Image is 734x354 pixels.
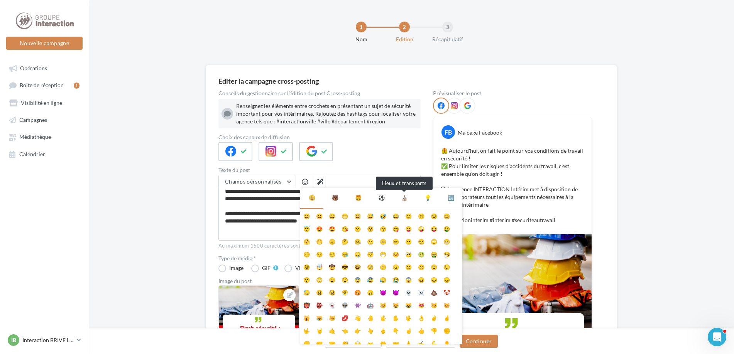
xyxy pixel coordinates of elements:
[5,113,84,126] a: Campagnes
[218,278,421,284] div: Image du post
[377,286,389,298] li: 😈
[415,286,428,298] li: ☠️
[440,311,453,324] li: 🤞
[377,209,389,222] li: 🤣
[351,222,364,235] li: 😗
[326,273,338,286] li: 😦
[415,209,428,222] li: 🙃
[20,82,64,89] span: Boîte de réception
[22,336,74,344] p: Interaction BRIVE LA GAILLARDE
[364,248,377,260] li: 😴
[415,235,428,248] li: 😒
[433,91,592,96] div: Prévisualiser le post
[19,116,47,123] span: Campagnes
[389,311,402,324] li: ✋
[300,235,313,248] li: 🤗
[458,129,502,137] div: Ma page Facebook
[219,175,296,188] button: Champs personnalisés
[377,222,389,235] li: 😙
[428,337,440,349] li: 💪
[313,260,326,273] li: 🤯
[441,147,584,224] p: 🦺 Aujourd'hui, on fait le point sur vos conditions de travail en sécurité ! ✅ Pour limiter les ri...
[313,248,326,260] li: 😌
[313,311,326,324] li: 😿
[402,260,415,273] li: 🙁
[295,265,309,271] div: Vidéo
[377,235,389,248] li: 😐
[218,91,421,96] div: Conseils du gestionnaire sur l'édition du post Cross-posting
[389,273,402,286] li: 😭
[355,194,362,202] div: 🍔
[377,298,389,311] li: 😺
[351,209,364,222] li: 😆
[441,125,455,139] div: FB
[402,337,415,349] li: 🙏
[326,311,338,324] li: 😾
[11,336,16,344] span: IB
[218,232,421,241] label: 388/1500
[351,337,364,349] li: 🙌
[415,222,428,235] li: 🤪
[440,324,453,337] li: ✊
[313,273,326,286] li: 😳
[20,65,47,71] span: Opérations
[300,260,313,273] li: 😵
[377,273,389,286] li: 😥
[351,286,364,298] li: 😡
[428,273,440,286] li: 😣
[425,194,431,202] div: 💡
[351,298,364,311] li: 👾
[332,194,338,202] div: 🐻
[326,324,338,337] li: 🤙
[326,298,338,311] li: 👻
[440,248,453,260] li: 🤧
[364,209,377,222] li: 😅
[440,209,453,222] li: 😊
[428,298,440,311] li: 😼
[218,167,421,173] label: Texte du post
[399,22,410,32] div: 2
[389,324,402,337] li: 👇
[440,260,453,273] li: 😯
[415,273,428,286] li: 😖
[5,96,84,110] a: Visibilité en ligne
[218,256,421,261] label: Type de média *
[428,311,440,324] li: ✌
[364,286,377,298] li: 😠
[389,209,402,222] li: 😂
[440,298,453,311] li: 😽
[380,35,429,43] div: Edition
[351,260,364,273] li: 🤓
[428,222,440,235] li: 😝
[236,102,418,125] div: Renseignez les éléments entre crochets en présentant un sujet de sécurité important pour vos inté...
[309,194,315,202] div: 😃
[415,260,428,273] li: ☹️
[440,286,453,298] li: 🤡
[440,337,453,349] li: 👂
[5,130,84,143] a: Médiathèque
[448,194,454,202] div: 🔣
[364,260,377,273] li: 🧐
[402,286,415,298] li: 💀
[377,248,389,260] li: 😷
[377,337,389,349] li: 🤲
[313,222,326,235] li: 😍
[428,209,440,222] li: 😉
[338,273,351,286] li: 😧
[218,243,421,249] div: Au maximum 1500 caractères sont permis pour pouvoir publier sur Google
[313,286,326,298] li: 😩
[351,248,364,260] li: 🤤
[74,83,79,89] div: 1
[423,35,472,43] div: Récapitulatif
[326,337,338,349] li: 🤜
[378,194,385,202] div: ⚽
[19,151,45,157] span: Calendrier
[338,298,351,311] li: 👽
[402,273,415,286] li: 😱
[338,260,351,273] li: 😎
[377,324,389,337] li: 🖕
[708,328,726,346] iframe: Intercom live chat
[326,222,338,235] li: 🤩
[19,134,51,140] span: Médiathèque
[338,222,351,235] li: 😘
